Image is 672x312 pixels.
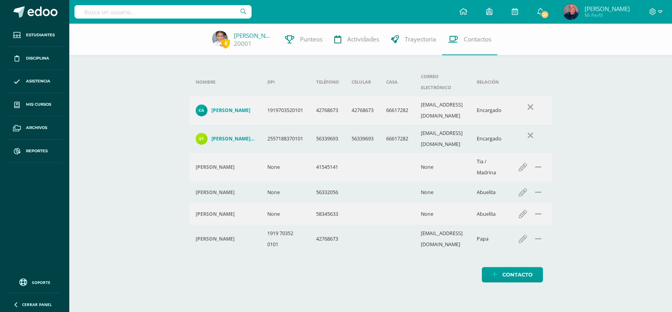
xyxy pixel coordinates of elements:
[585,12,630,19] span: Mi Perfil
[32,280,50,285] span: Soporte
[196,236,255,242] div: César Azurdia Ruiz
[415,225,471,253] td: [EMAIL_ADDRESS][DOMAIN_NAME]
[470,181,509,203] td: Abuelita
[345,96,380,125] td: 42768673
[415,68,471,96] th: Correo electrónico
[464,35,491,43] span: Contactos
[310,153,345,181] td: 41545141
[470,225,509,253] td: Papa
[196,236,235,242] h4: [PERSON_NAME]
[196,164,235,170] h4: [PERSON_NAME]
[380,96,415,125] td: 66617282
[189,68,261,96] th: Nombre
[196,105,207,116] img: 8e41582245157d3470051c42ab9907b6.png
[470,125,509,153] td: Encargado
[6,24,63,47] a: Estudiantes
[196,105,255,116] a: [PERSON_NAME]
[563,4,579,20] img: 5300cef466ecbb4fd513dec8d12c4b23.png
[196,164,255,170] div: Karem Paola Azurdia Ruiz
[26,101,51,108] span: Mis cursos
[541,10,549,19] span: 21
[415,96,471,125] td: [EMAIL_ADDRESS][DOMAIN_NAME]
[26,148,48,154] span: Reportes
[9,277,60,287] a: Soporte
[6,70,63,93] a: Asistencia
[211,136,255,142] h4: [PERSON_NAME] [PERSON_NAME]
[385,24,442,55] a: Trayectoria
[6,47,63,70] a: Disciplina
[22,302,52,307] span: Cerrar panel
[212,31,228,47] img: b8028e3cb81ae7db65f45f907ddf33fc.png
[310,68,345,96] th: Teléfono
[234,39,252,48] a: 20001
[585,5,630,13] span: [PERSON_NAME]
[211,107,250,114] h4: [PERSON_NAME]
[345,125,380,153] td: 56339693
[279,24,328,55] a: Punteos
[196,133,255,145] a: [PERSON_NAME] [PERSON_NAME]
[6,116,63,140] a: Archivos
[310,203,345,225] td: 58345633
[234,32,273,39] a: [PERSON_NAME]
[415,181,471,203] td: None
[502,267,533,282] span: Contacto
[26,55,49,62] span: Disciplina
[196,189,255,196] div: Maritza Lorenzana
[261,225,310,253] td: 1919 70352 0101
[470,68,509,96] th: Relación
[415,125,471,153] td: [EMAIL_ADDRESS][DOMAIN_NAME]
[328,24,385,55] a: Actividades
[74,5,252,19] input: Busca un usuario...
[261,181,310,203] td: None
[470,96,509,125] td: Encargado
[310,96,345,125] td: 42768673
[26,125,47,131] span: Archivos
[442,24,497,55] a: Contactos
[196,211,255,217] div: Miriam Ruiz
[221,38,230,48] span: 8
[261,153,310,181] td: None
[380,68,415,96] th: Casa
[482,267,543,282] a: Contacto
[26,78,50,84] span: Asistencia
[300,35,322,43] span: Punteos
[261,203,310,225] td: None
[196,189,235,196] h4: [PERSON_NAME]
[261,125,310,153] td: 2557188370101
[470,153,509,181] td: Tia / Madrina
[26,32,55,38] span: Estudiantes
[261,96,310,125] td: 1919703520101
[405,35,436,43] span: Trayectoria
[347,35,379,43] span: Actividades
[470,203,509,225] td: Abuelita
[6,93,63,116] a: Mis cursos
[6,140,63,163] a: Reportes
[196,133,207,145] img: f6ccf970da9151fba423a0da679c7f75.png
[196,211,235,217] h4: [PERSON_NAME]
[415,153,471,181] td: None
[345,68,380,96] th: Celular
[310,225,345,253] td: 42768673
[261,68,310,96] th: DPI
[310,125,345,153] td: 56339693
[380,125,415,153] td: 66617282
[310,181,345,203] td: 56332056
[415,203,471,225] td: None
